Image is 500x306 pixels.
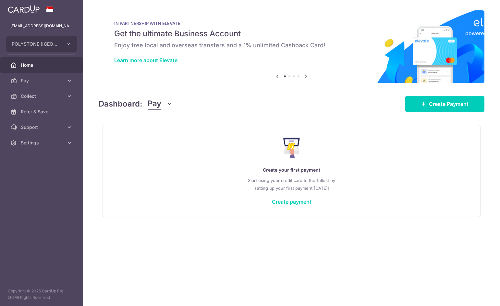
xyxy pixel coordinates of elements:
[405,96,484,112] a: Create Payment
[272,198,311,205] a: Create payment
[116,166,467,174] p: Create your first payment
[99,98,142,110] h4: Dashboard:
[21,93,64,99] span: Collect
[21,124,64,130] span: Support
[12,41,60,47] span: POLYSTONE ([GEOGRAPHIC_DATA]) PTE LTD
[99,10,484,83] img: Renovation banner
[114,28,469,39] h5: Get the ultimate Business Account
[10,23,73,29] p: [EMAIL_ADDRESS][DOMAIN_NAME]
[114,21,469,26] p: IN PARTNERSHIP WITH ELEVATE
[116,176,467,192] p: Start using your credit card to the fullest by setting up your first payment [DATE]!
[21,140,64,146] span: Settings
[148,98,161,110] span: Pay
[429,100,469,108] span: Create Payment
[148,98,173,110] button: Pay
[114,41,469,49] h6: Enjoy free local and overseas transfers and a 1% unlimited Cashback Card!
[6,36,77,52] button: POLYSTONE ([GEOGRAPHIC_DATA]) PTE LTD
[283,138,300,158] img: Make Payment
[21,108,64,115] span: Refer & Save
[8,5,40,13] img: CardUp
[114,57,177,63] a: Learn more about Elevate
[21,77,64,84] span: Pay
[21,62,64,68] span: Home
